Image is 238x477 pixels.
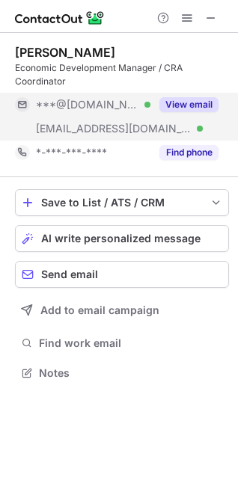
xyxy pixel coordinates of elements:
img: ContactOut v5.3.10 [15,9,105,27]
span: Find work email [39,336,223,350]
button: Send email [15,261,229,288]
div: Economic Development Manager / CRA Coordinator [15,61,229,88]
div: [PERSON_NAME] [15,45,115,60]
span: [EMAIL_ADDRESS][DOMAIN_NAME] [36,122,192,135]
button: Add to email campaign [15,297,229,324]
button: save-profile-one-click [15,189,229,216]
button: Find work email [15,333,229,354]
div: Save to List / ATS / CRM [41,197,203,209]
button: Reveal Button [159,97,219,112]
span: Send email [41,268,98,280]
span: Notes [39,366,223,380]
span: AI write personalized message [41,233,201,244]
span: ***@[DOMAIN_NAME] [36,98,139,111]
button: AI write personalized message [15,225,229,252]
button: Notes [15,363,229,384]
button: Reveal Button [159,145,219,160]
span: Add to email campaign [40,304,159,316]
